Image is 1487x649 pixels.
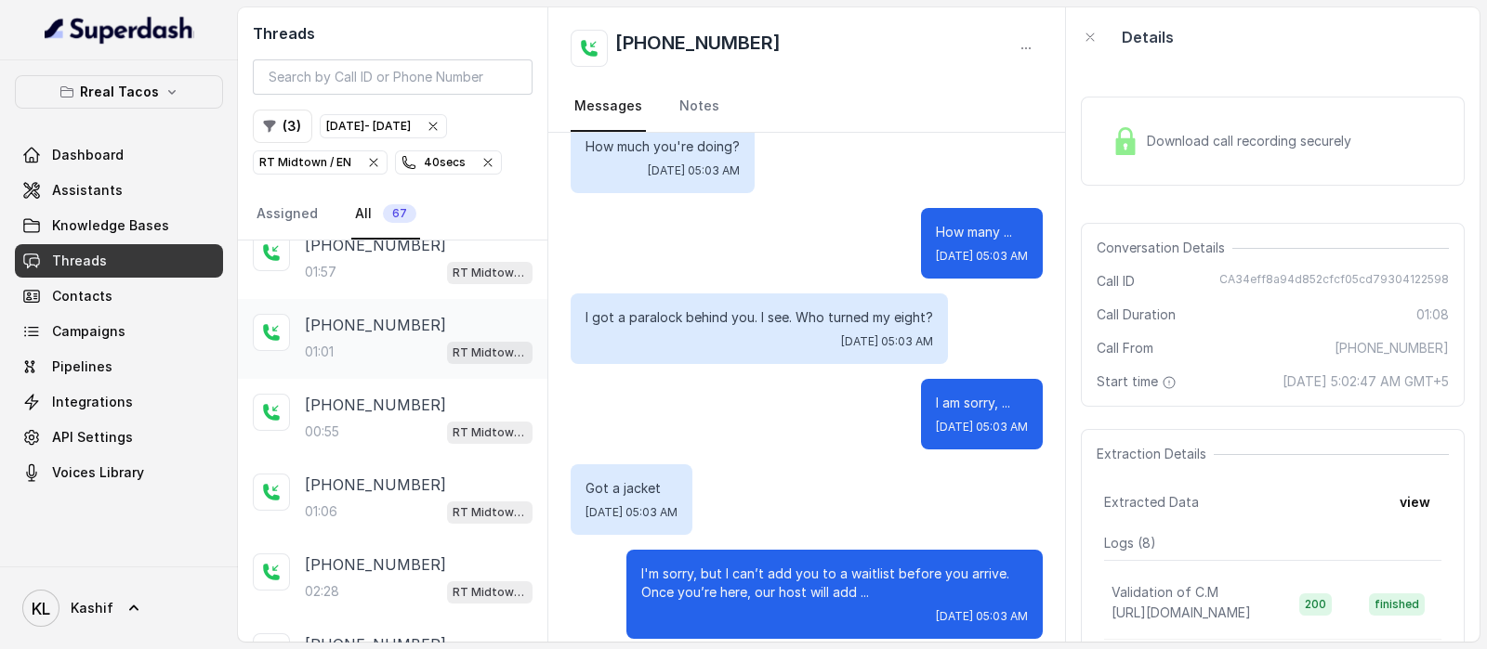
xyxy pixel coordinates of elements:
p: RT Midtown / EN [453,503,527,522]
span: CA34eff8a94d852cfcf05cd79304122598 [1219,272,1449,291]
a: Assistants [15,174,223,207]
a: Pipelines [15,350,223,383]
span: [DATE] 05:03 AM [586,505,678,520]
p: How much you're doing? [586,137,740,156]
p: Rreal Tacos [80,81,159,103]
a: Messages [571,82,646,132]
a: Contacts [15,279,223,313]
div: [DATE] - [DATE] [326,117,411,136]
span: Pipelines [52,357,112,376]
img: Lock Icon [1112,127,1139,155]
span: [DATE] 05:03 AM [936,420,1028,435]
a: Campaigns [15,315,223,348]
p: 00:55 [305,422,339,441]
text: KL [32,599,50,618]
span: Campaigns [52,322,125,341]
img: light.svg [45,15,194,45]
p: Details [1122,26,1174,48]
p: RT Midtown / EN [453,344,527,362]
span: Call From [1097,339,1153,357]
p: I got a paralock behind you. I see. Who turned my eight? [586,308,933,327]
nav: Tabs [253,189,533,240]
h2: Threads [253,22,533,45]
span: API Settings [52,428,133,447]
span: Voices Library [52,463,144,482]
input: Search by Call ID or Phone Number [253,59,533,95]
span: Dashboard [52,146,124,164]
button: view [1388,486,1441,519]
p: Logs ( 8 ) [1104,534,1441,552]
span: Call ID [1097,272,1135,291]
p: I am sorry, ... [936,394,1028,412]
span: Threads [52,252,107,270]
span: [PHONE_NUMBER] [1335,339,1449,357]
button: RT Midtown / EN [253,150,388,175]
span: 67 [383,204,416,223]
p: 01:57 [305,263,336,281]
p: RT Midtown / EN [453,264,527,282]
p: [PHONE_NUMBER] [305,314,446,336]
span: [DATE] 05:03 AM [936,249,1028,264]
nav: Tabs [571,82,1043,132]
span: finished [1369,593,1425,616]
span: [DATE] 05:03 AM [936,609,1028,624]
p: Got a jacket [586,479,678,498]
p: [PHONE_NUMBER] [305,234,446,256]
span: [DATE] 05:03 AM [648,163,740,178]
a: Kashif [15,582,223,634]
p: 02:28 [305,582,339,601]
a: Assigned [253,189,322,240]
p: RT Midtown / EN [453,583,527,602]
span: Knowledge Bases [52,216,169,235]
span: 01:08 [1416,305,1449,324]
a: API Settings [15,421,223,454]
a: Voices Library [15,456,223,489]
div: 40 secs [401,153,466,172]
button: Rreal Tacos [15,75,223,109]
p: [PHONE_NUMBER] [305,394,446,416]
span: Assistants [52,181,123,200]
a: Integrations [15,385,223,419]
p: I'm sorry, but I can’t add you to a waitlist before you arrive. Once you’re here, our host will a... [641,565,1028,602]
a: Threads [15,244,223,278]
button: (3) [253,110,312,143]
span: Contacts [52,287,112,305]
button: 40secs [395,150,502,175]
h2: [PHONE_NUMBER] [615,30,781,67]
span: Call Duration [1097,305,1176,324]
p: 01:06 [305,502,337,521]
a: Knowledge Bases [15,209,223,242]
span: Start time [1097,372,1180,391]
span: 200 [1299,593,1332,616]
p: RT Midtown / EN [453,423,527,442]
button: [DATE]- [DATE] [320,114,447,138]
span: [URL][DOMAIN_NAME] [1112,604,1251,620]
p: [PHONE_NUMBER] [305,474,446,496]
span: Conversation Details [1097,239,1232,257]
span: Extracted Data [1104,493,1199,512]
a: Dashboard [15,138,223,172]
p: Validation of C.M [1112,583,1218,602]
p: How many ... [936,223,1028,241]
a: All67 [351,189,420,240]
span: Extraction Details [1097,445,1214,463]
p: 01:01 [305,343,334,361]
a: Notes [676,82,723,132]
p: RT Midtown / EN [259,153,351,172]
span: Integrations [52,393,133,411]
span: Kashif [71,599,113,617]
span: Download call recording securely [1147,132,1359,150]
span: [DATE] 5:02:47 AM GMT+5 [1283,372,1449,391]
span: [DATE] 05:03 AM [841,334,933,349]
p: [PHONE_NUMBER] [305,553,446,576]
